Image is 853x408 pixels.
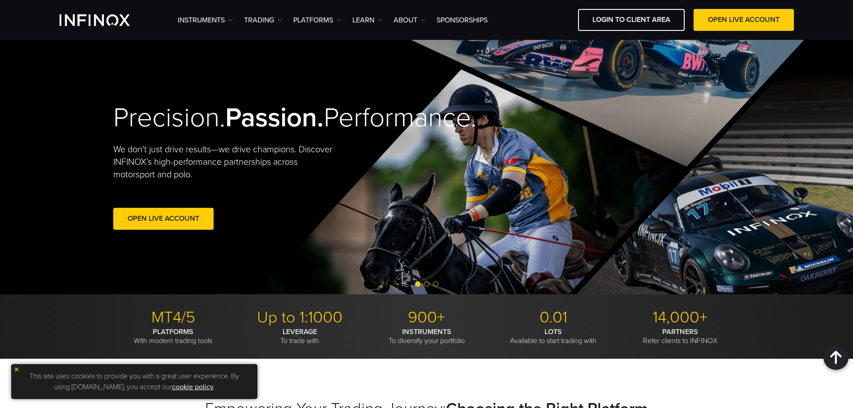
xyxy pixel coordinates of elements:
span: Go to slide 2 [424,281,429,287]
strong: LOTS [544,327,562,336]
strong: INSTRUMENTS [402,327,451,336]
p: Up to 1:1000 [240,308,360,327]
strong: PLATFORMS [153,327,193,336]
a: SPONSORSHIPS [437,15,488,26]
a: PLATFORMS [293,15,341,26]
p: MT4/5 [113,308,233,327]
p: 0.01 [493,308,613,327]
a: Open Live Account [113,208,214,230]
a: OPEN LIVE ACCOUNT [694,9,794,31]
a: Learn [352,15,382,26]
p: With modern trading tools [113,327,233,345]
p: 900+ [367,308,487,327]
a: TRADING [244,15,282,26]
p: 14,000+ [620,308,740,327]
a: ABOUT [394,15,425,26]
p: To diversify your portfolio [367,327,487,345]
span: Go to slide 3 [433,281,438,287]
p: Available to start trading with [493,327,613,345]
strong: Passion. [225,102,324,134]
p: This site uses cookies to provide you with a great user experience. By using [DOMAIN_NAME], you a... [16,369,253,395]
a: cookie policy [172,382,214,391]
p: We don't just drive results—we drive champions. Discover INFINOX’s high-performance partnerships ... [113,143,339,181]
p: Refer clients to INFINOX [620,327,740,345]
a: LOGIN TO CLIENT AREA [578,9,685,31]
h2: Precision. Performance. [113,102,395,134]
strong: LEVERAGE [283,327,317,336]
span: Go to slide 1 [415,281,420,287]
strong: PARTNERS [662,327,698,336]
a: Instruments [178,15,233,26]
p: To trade with [240,327,360,345]
a: INFINOX Logo [60,14,151,26]
img: yellow close icon [13,366,20,373]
